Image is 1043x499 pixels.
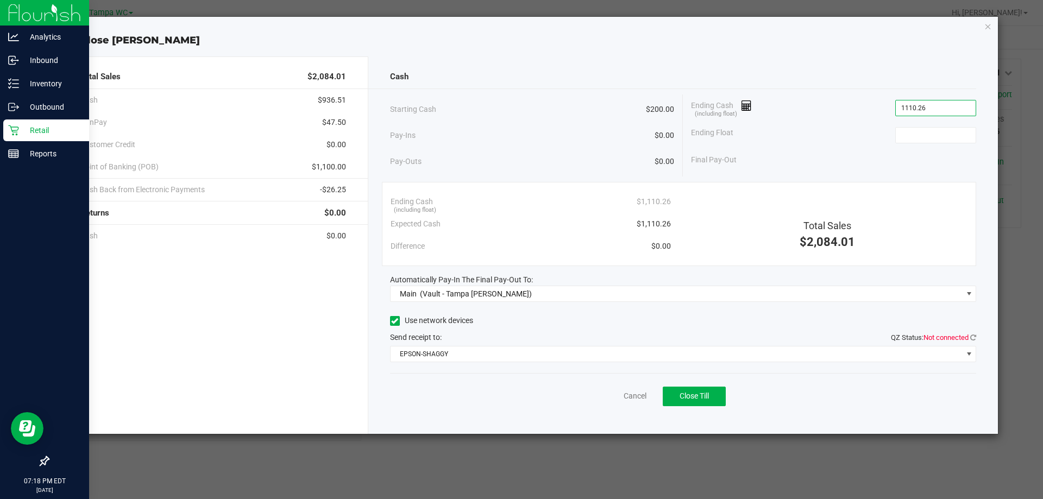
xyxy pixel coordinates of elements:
[390,275,533,284] span: Automatically Pay-In The Final Pay-Out To:
[390,315,473,326] label: Use network devices
[655,130,674,141] span: $0.00
[695,110,737,119] span: (including float)
[637,196,671,207] span: $1,110.26
[8,125,19,136] inline-svg: Retail
[391,218,441,230] span: Expected Cash
[19,77,84,90] p: Inventory
[923,333,969,342] span: Not connected
[8,102,19,112] inline-svg: Outbound
[420,289,532,298] span: (Vault - Tampa [PERSON_NAME])
[800,235,855,249] span: $2,084.01
[80,139,135,150] span: Customer Credit
[8,31,19,42] inline-svg: Analytics
[691,100,752,116] span: Ending Cash
[11,412,43,445] iframe: Resource center
[8,55,19,66] inline-svg: Inbound
[19,54,84,67] p: Inbound
[691,154,737,166] span: Final Pay-Out
[320,184,346,195] span: -$26.25
[680,391,709,400] span: Close Till
[322,117,346,128] span: $47.50
[80,201,346,225] div: Returns
[19,147,84,160] p: Reports
[8,78,19,89] inline-svg: Inventory
[80,184,205,195] span: Cash Back from Electronic Payments
[691,127,733,143] span: Ending Float
[400,289,417,298] span: Main
[19,124,84,137] p: Retail
[19,100,84,113] p: Outbound
[8,148,19,159] inline-svg: Reports
[19,30,84,43] p: Analytics
[391,196,433,207] span: Ending Cash
[390,333,442,342] span: Send receipt to:
[80,71,121,83] span: Total Sales
[5,486,84,494] p: [DATE]
[891,333,976,342] span: QZ Status:
[391,346,963,362] span: EPSON-SHAGGY
[326,230,346,242] span: $0.00
[324,207,346,219] span: $0.00
[624,390,646,402] a: Cancel
[318,94,346,106] span: $936.51
[326,139,346,150] span: $0.00
[655,156,674,167] span: $0.00
[803,220,851,231] span: Total Sales
[53,33,998,48] div: Close [PERSON_NAME]
[390,130,416,141] span: Pay-Ins
[5,476,84,486] p: 07:18 PM EDT
[663,387,726,406] button: Close Till
[390,71,409,83] span: Cash
[390,156,422,167] span: Pay-Outs
[646,104,674,115] span: $200.00
[80,161,159,173] span: Point of Banking (POB)
[391,241,425,252] span: Difference
[307,71,346,83] span: $2,084.01
[394,206,436,215] span: (including float)
[390,104,436,115] span: Starting Cash
[651,241,671,252] span: $0.00
[80,117,107,128] span: CanPay
[312,161,346,173] span: $1,100.00
[637,218,671,230] span: $1,110.26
